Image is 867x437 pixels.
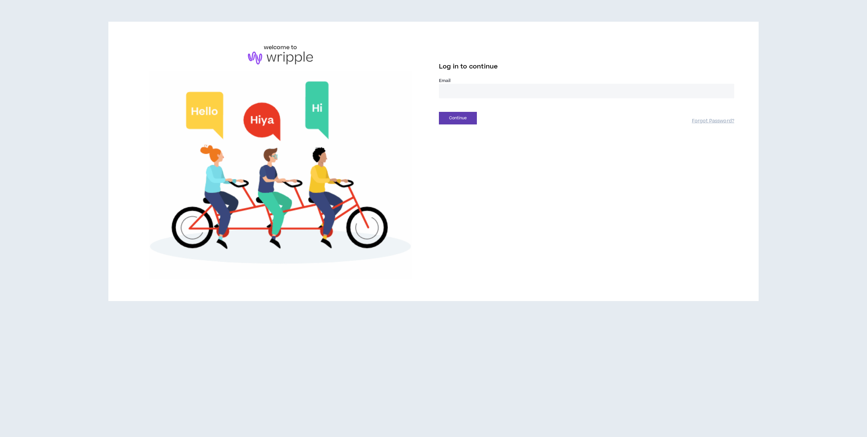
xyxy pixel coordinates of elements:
[248,52,313,64] img: logo-brand.png
[439,78,734,84] label: Email
[439,112,477,124] button: Continue
[439,62,498,71] span: Log in to continue
[133,71,428,279] img: Welcome to Wripple
[264,43,297,52] h6: welcome to
[692,118,734,124] a: Forgot Password?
